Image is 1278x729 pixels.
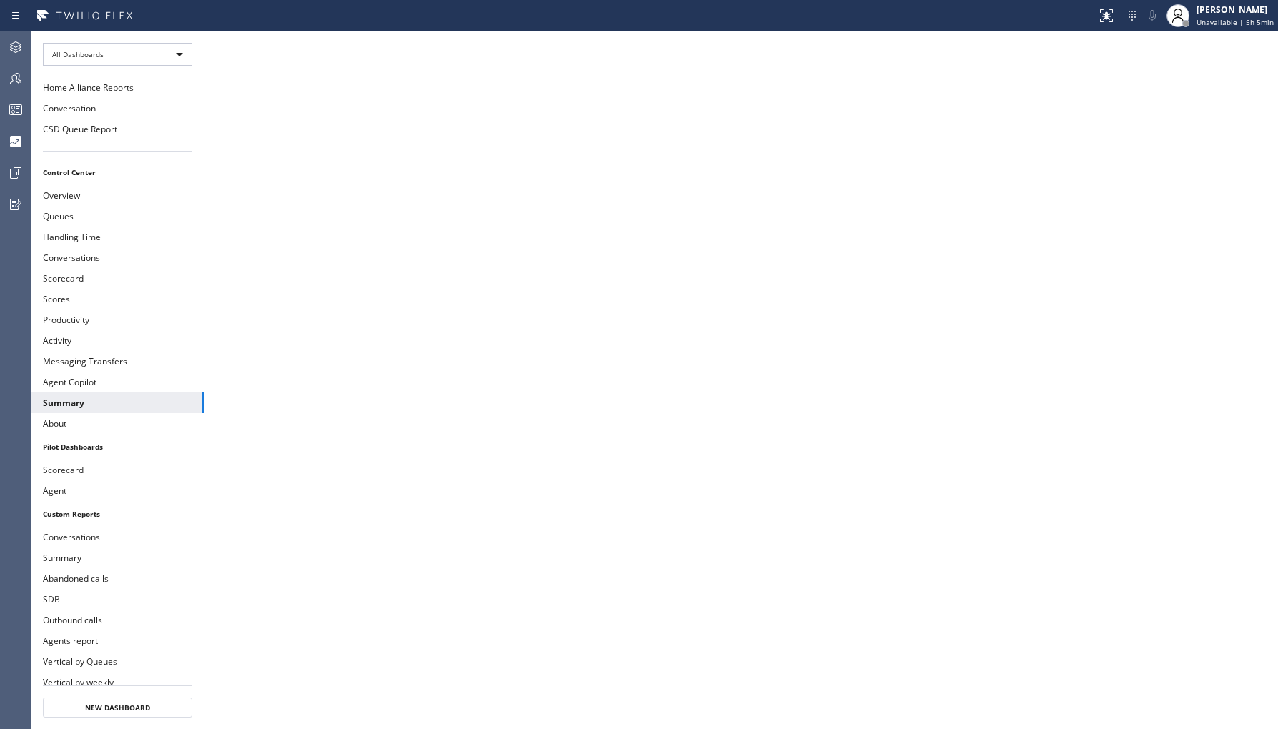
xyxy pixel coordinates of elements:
[31,289,204,309] button: Scores
[31,247,204,268] button: Conversations
[43,698,192,718] button: New Dashboard
[31,330,204,351] button: Activity
[31,206,204,227] button: Queues
[31,119,204,139] button: CSD Queue Report
[31,351,204,372] button: Messaging Transfers
[31,527,204,547] button: Conversations
[43,43,192,66] div: All Dashboards
[31,227,204,247] button: Handling Time
[204,31,1278,729] iframe: dashboard_9f6bb337dffe
[31,98,204,119] button: Conversation
[31,651,204,672] button: Vertical by Queues
[31,413,204,434] button: About
[31,672,204,693] button: Vertical by weekly
[1197,4,1274,16] div: [PERSON_NAME]
[31,589,204,610] button: SDB
[31,610,204,630] button: Outbound calls
[31,437,204,456] li: Pilot Dashboards
[31,392,204,413] button: Summary
[31,77,204,98] button: Home Alliance Reports
[31,480,204,501] button: Agent
[1197,17,1274,27] span: Unavailable | 5h 5min
[31,505,204,523] li: Custom Reports
[31,630,204,651] button: Agents report
[31,185,204,206] button: Overview
[31,268,204,289] button: Scorecard
[31,460,204,480] button: Scorecard
[31,547,204,568] button: Summary
[31,568,204,589] button: Abandoned calls
[31,372,204,392] button: Agent Copilot
[31,309,204,330] button: Productivity
[1142,6,1162,26] button: Mute
[31,163,204,182] li: Control Center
